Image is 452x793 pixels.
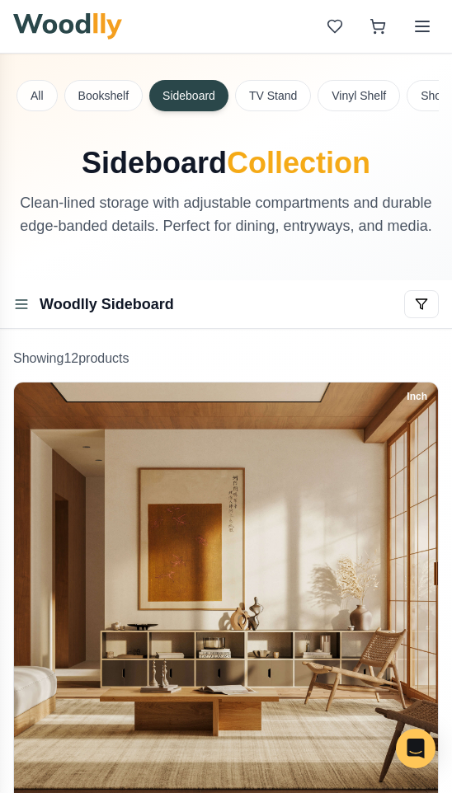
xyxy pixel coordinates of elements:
[16,80,58,111] button: All
[399,387,435,406] div: Inch
[318,80,400,111] button: Vinyl Shelf
[227,146,370,180] span: Collection
[64,80,143,111] button: Bookshelf
[13,13,122,40] img: Woodlly
[40,296,174,312] a: Woodlly Sideboard
[235,80,311,111] button: TV Stand
[13,349,439,368] p: Showing 12 product s
[396,729,436,768] div: Open Intercom Messenger
[13,191,439,237] p: Clean-lined storage with adjustable compartments and durable edge-banded details. Perfect for din...
[149,80,228,111] button: Sideboard
[13,144,439,181] h1: Sideboard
